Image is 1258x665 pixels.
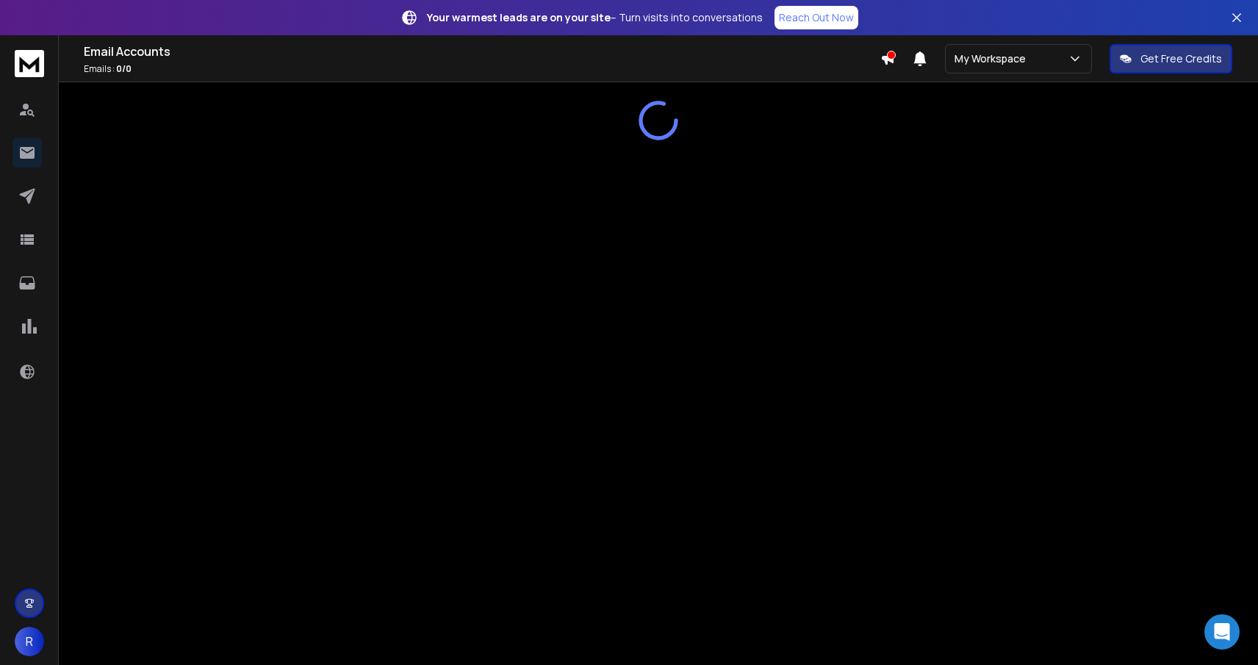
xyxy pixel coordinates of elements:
p: Get Free Credits [1140,51,1222,66]
div: Open Intercom Messenger [1204,614,1240,650]
h1: Email Accounts [84,43,880,60]
img: logo [15,50,44,77]
p: Reach Out Now [779,10,854,25]
button: R [15,627,44,656]
a: Reach Out Now [774,6,858,29]
strong: Your warmest leads are on your site [427,10,611,24]
span: 0 / 0 [116,62,132,75]
button: Get Free Credits [1110,44,1232,73]
p: My Workspace [955,51,1032,66]
p: Emails : [84,63,880,75]
p: – Turn visits into conversations [427,10,763,25]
